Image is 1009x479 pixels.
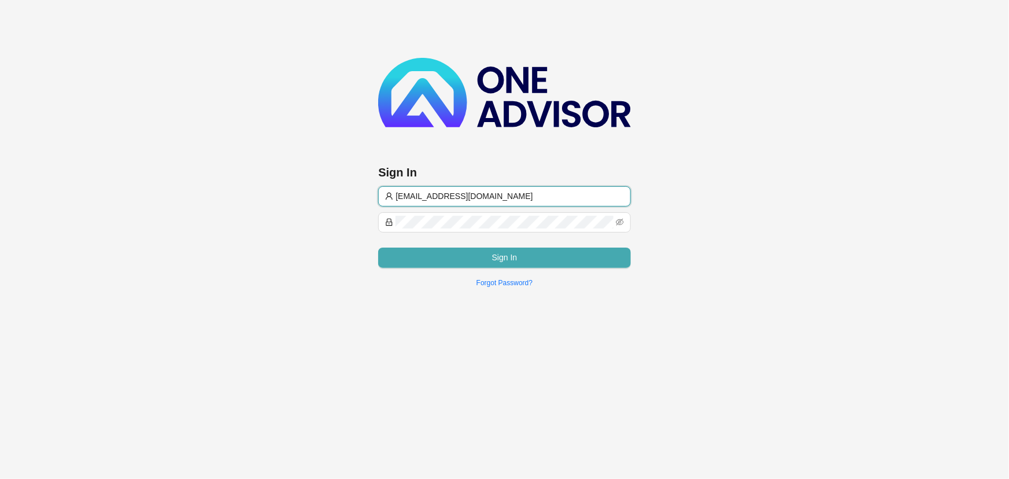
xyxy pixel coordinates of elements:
[378,58,630,127] img: b89e593ecd872904241dc73b71df2e41-logo-dark.svg
[378,164,630,180] h3: Sign In
[476,279,533,287] a: Forgot Password?
[616,218,624,226] span: eye-invisible
[385,192,393,200] span: user
[378,248,630,268] button: Sign In
[492,251,518,264] span: Sign In
[396,190,623,202] input: Username
[385,218,393,226] span: lock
